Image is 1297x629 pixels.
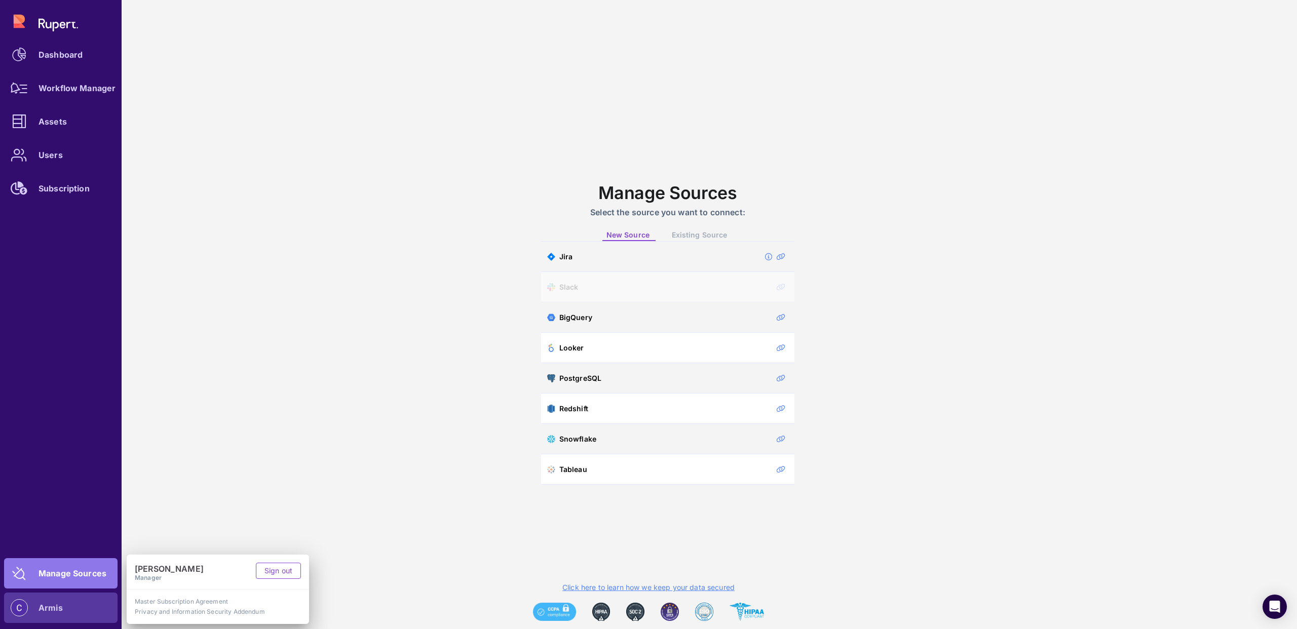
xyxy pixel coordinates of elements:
[39,605,63,611] div: Armis
[39,185,90,191] div: Subscription
[4,140,118,170] a: Users
[547,344,555,352] img: Looker
[4,73,118,103] a: Workflow Manager
[547,374,555,382] img: PostgreSQL
[11,600,27,616] img: account-photo
[559,252,573,261] span: Jira
[559,465,587,474] span: Tableau
[559,404,588,413] span: Redshift
[135,598,301,606] a: Master Subscription Agreement
[39,152,63,158] div: Users
[547,435,555,443] img: Snowflake
[39,52,83,58] div: Dashboard
[559,435,596,444] span: Snowflake
[39,85,116,91] div: Workflow Manager
[541,183,794,203] h1: Manage Sources
[547,405,555,413] img: Redshift
[4,173,118,204] a: Subscription
[547,465,555,474] img: Tableau
[135,608,301,616] a: Privacy and Information Security Addendum
[672,230,727,239] span: Existing Source
[606,230,650,239] span: New Source
[135,575,204,581] div: Manager
[547,313,555,322] img: BigQuery
[39,119,67,125] div: Assets
[4,106,118,137] a: Assets
[4,40,118,70] a: Dashboard
[264,566,292,576] span: Sign out
[541,207,794,217] h2: Select the source you want to connect:
[1263,595,1287,619] div: Open Intercom Messenger
[559,374,601,383] span: PostgreSQL
[559,313,592,322] span: BigQuery
[135,563,204,575] div: [PERSON_NAME]
[547,253,555,261] img: Jira
[559,343,584,352] span: Looker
